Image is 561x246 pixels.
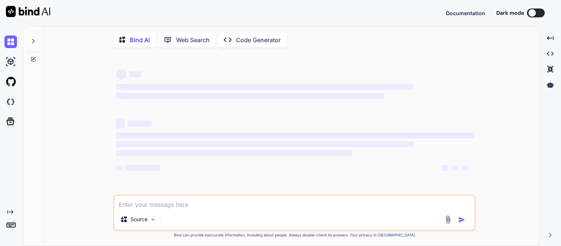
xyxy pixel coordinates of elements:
span: ‌ [116,69,126,80]
span: ‌ [125,165,160,171]
p: Bind can provide inaccurate information, including about people. Always double-check its answers.... [113,232,476,238]
span: ‌ [116,132,474,138]
span: ‌ [116,84,413,90]
img: darkCloudIdeIcon [4,95,17,108]
span: ‌ [116,141,413,147]
img: attachment [444,215,452,224]
span: ‌ [116,165,122,171]
img: chat [4,36,17,48]
img: Bind AI [6,6,50,17]
p: Bind AI [130,36,150,44]
p: Web Search [176,36,210,44]
img: icon [458,216,466,223]
img: Pick Models [150,216,156,223]
span: ‌ [116,119,125,128]
span: ‌ [116,150,352,156]
span: Documentation [446,10,485,16]
span: ‌ [462,165,468,171]
img: githubLight [4,75,17,88]
span: ‌ [128,121,152,127]
span: Dark mode [496,9,524,17]
img: ai-studio [4,55,17,68]
button: Documentation [446,9,485,17]
span: ‌ [129,71,141,77]
span: ‌ [452,165,458,171]
p: Code Generator [236,36,281,44]
span: ‌ [116,93,385,99]
p: Source [131,216,148,223]
span: ‌ [442,165,447,171]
